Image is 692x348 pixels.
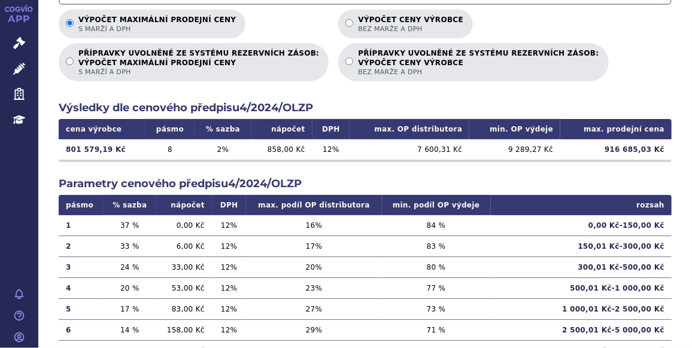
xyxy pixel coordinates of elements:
[212,277,247,298] td: 12 %
[78,25,236,33] span: s marží a DPH
[382,298,491,319] td: 73 %
[104,319,156,340] td: 14 %
[145,119,195,139] th: pásmo
[491,215,672,236] td: 0,00 Kč - 150,00 Kč
[104,195,156,215] th: % sazba
[212,236,247,257] td: 12 %
[104,257,156,277] td: 24 %
[59,195,104,215] th: pásmo
[560,119,672,139] th: max. prodejní cena
[104,277,156,298] td: 20 %
[246,277,381,298] td: 23 %
[491,277,672,298] td: 500,01 Kč - 1 000,00 Kč
[382,257,491,277] td: 80 %
[358,25,463,33] span: bez marže a DPH
[246,195,381,215] th: max. podíl OP distributora
[59,236,104,257] td: 2
[246,298,381,319] td: 27 %
[212,319,247,340] td: 12 %
[382,277,491,298] td: 77 %
[491,236,672,257] td: 150,01 Kč - 300,00 Kč
[59,119,145,139] th: cena výrobce
[156,277,211,298] td: 53,00 Kč
[59,215,104,236] td: 1
[212,257,247,277] td: 12 %
[345,57,353,65] input: PŘÍPRAVKY UVOLNĚNÉ ZE SYSTÉMU REZERVNÍCH ZÁSOB:VÝPOČET CENY VÝROBCEbez marže a DPH
[195,119,251,139] th: % sazba
[66,19,74,27] input: Výpočet maximální prodejní cenys marží a DPH
[246,215,381,236] td: 16 %
[156,236,211,257] td: 6,00 Kč
[491,319,672,340] td: 2 500,01 Kč - 5 000,00 Kč
[59,319,104,340] td: 6
[78,68,319,77] span: s marží a DPH
[156,298,211,319] td: 83,00 Kč
[382,215,491,236] td: 84 %
[469,119,560,139] th: min. OP výdeje
[59,100,672,115] h2: Výsledky dle cenového předpisu 4/2024/OLZP
[491,298,672,319] td: 1 000,01 Kč - 2 500,00 Kč
[195,139,251,160] td: 2 %
[59,139,145,160] td: 801 579,19 Kč
[491,257,672,277] td: 300,01 Kč - 500,00 Kč
[491,195,672,215] th: rozsah
[59,277,104,298] td: 4
[358,16,463,33] p: Výpočet ceny výrobce
[212,195,247,215] th: DPH
[350,139,469,160] td: 7 600,31 Kč
[246,319,381,340] td: 29 %
[59,298,104,319] td: 5
[156,215,211,236] td: 0,00 Kč
[382,195,491,215] th: min. podíl OP výdeje
[246,257,381,277] td: 20 %
[104,298,156,319] td: 17 %
[469,139,560,160] td: 9 289,27 Kč
[59,257,104,277] td: 3
[358,68,599,77] span: bez marže a DPH
[212,298,247,319] td: 12 %
[312,119,350,139] th: DPH
[212,215,247,236] td: 12 %
[145,139,195,160] td: 8
[345,19,353,27] input: Výpočet ceny výrobcebez marže a DPH
[312,139,350,160] td: 12 %
[78,58,319,68] strong: VÝPOČET MAXIMÁLNÍ PRODEJNÍ CENY
[251,119,312,139] th: nápočet
[156,195,211,215] th: nápočet
[350,119,469,139] th: max. OP distributora
[246,236,381,257] td: 17 %
[382,236,491,257] td: 83 %
[104,236,156,257] td: 33 %
[156,257,211,277] td: 33,00 Kč
[156,319,211,340] td: 158,00 Kč
[78,49,319,77] p: PŘÍPRAVKY UVOLNĚNÉ ZE SYSTÉMU REZERVNÍCH ZÁSOB:
[358,49,599,77] p: PŘÍPRAVKY UVOLNĚNÉ ZE SYSTÉMU REZERVNÍCH ZÁSOB:
[382,319,491,340] td: 71 %
[358,58,599,68] strong: VÝPOČET CENY VÝROBCE
[251,139,312,160] td: 858,00 Kč
[104,215,156,236] td: 37 %
[66,57,74,65] input: PŘÍPRAVKY UVOLNĚNÉ ZE SYSTÉMU REZERVNÍCH ZÁSOB:VÝPOČET MAXIMÁLNÍ PRODEJNÍ CENYs marží a DPH
[59,176,672,191] h2: Parametry cenového předpisu 4/2024/OLZP
[560,139,672,160] td: 916 685,03 Kč
[78,16,236,33] p: Výpočet maximální prodejní ceny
